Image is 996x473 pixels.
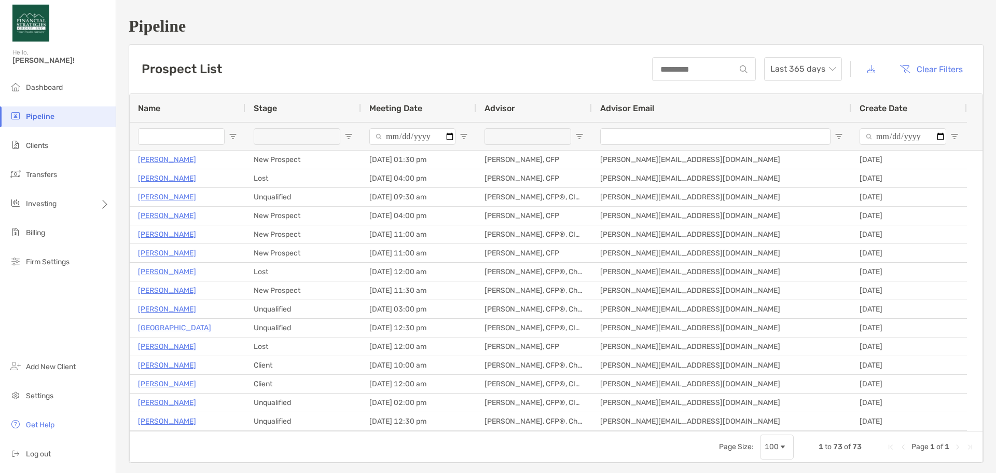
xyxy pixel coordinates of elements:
div: [DATE] 12:00 am [361,263,476,281]
span: Page [911,442,929,451]
span: Firm Settings [26,258,70,266]
input: Advisor Email Filter Input [600,128,831,145]
div: [DATE] [851,169,967,187]
img: input icon [740,65,748,73]
div: [DATE] [851,412,967,430]
img: Zoe Logo [12,4,49,42]
span: of [844,442,851,451]
div: [DATE] [851,188,967,206]
span: Transfers [26,170,57,179]
img: billing icon [9,226,22,238]
div: [PERSON_NAME], CFP®, ChFC®, CDAA [476,263,592,281]
button: Open Filter Menu [950,132,959,141]
div: [DATE] [851,375,967,393]
span: of [936,442,943,451]
div: New Prospect [245,151,361,169]
span: Log out [26,450,51,458]
span: Clients [26,141,48,150]
button: Open Filter Menu [344,132,353,141]
div: Next Page [953,443,962,451]
div: [PERSON_NAME][EMAIL_ADDRESS][DOMAIN_NAME] [592,412,851,430]
div: First Page [887,443,895,451]
span: 73 [852,442,862,451]
img: dashboard icon [9,80,22,93]
div: [PERSON_NAME], CFP®, CIMA®, ChFC®, CAP®, MSFS [476,188,592,206]
div: New Prospect [245,207,361,225]
div: [DATE] [851,225,967,244]
img: pipeline icon [9,110,22,122]
a: [PERSON_NAME] [138,340,196,353]
div: [DATE] [851,281,967,300]
div: [DATE] 09:30 am [361,188,476,206]
span: Billing [26,228,45,237]
a: [PERSON_NAME] [138,265,196,278]
div: Unqualified [245,188,361,206]
div: [PERSON_NAME], CFP®, ChFC®, CDAA [476,281,592,300]
a: [PERSON_NAME] [138,209,196,222]
div: [DATE] 10:00 am [361,356,476,374]
div: [DATE] 11:00 am [361,225,476,244]
span: Pipeline [26,112,54,121]
a: [PERSON_NAME] [138,415,196,428]
div: [PERSON_NAME][EMAIL_ADDRESS][DOMAIN_NAME] [592,263,851,281]
div: [PERSON_NAME][EMAIL_ADDRESS][DOMAIN_NAME] [592,337,851,356]
img: add_new_client icon [9,360,22,372]
div: [DATE] [851,394,967,412]
button: Clear Filters [892,58,971,80]
span: Investing [26,199,57,208]
div: [PERSON_NAME][EMAIL_ADDRESS][DOMAIN_NAME] [592,281,851,300]
button: Open Filter Menu [229,132,237,141]
div: Unqualified [245,394,361,412]
input: Create Date Filter Input [860,128,946,145]
div: [PERSON_NAME], CFP [476,207,592,225]
a: [PERSON_NAME] [138,359,196,372]
div: [DATE] [851,207,967,225]
button: Open Filter Menu [575,132,584,141]
div: [DATE] [851,151,967,169]
a: [PERSON_NAME] [138,247,196,260]
div: [DATE] 04:00 pm [361,207,476,225]
div: New Prospect [245,225,361,244]
a: [GEOGRAPHIC_DATA] [138,321,211,334]
a: [PERSON_NAME] [138,228,196,241]
a: [PERSON_NAME] [138,303,196,316]
h3: Prospect List [142,62,222,76]
h1: Pipeline [129,17,984,36]
div: [PERSON_NAME][EMAIL_ADDRESS][DOMAIN_NAME] [592,188,851,206]
div: [DATE] [851,263,967,281]
div: [DATE] 12:00 am [361,375,476,393]
div: [DATE] 01:30 pm [361,151,476,169]
img: investing icon [9,197,22,209]
div: [PERSON_NAME], CFP®, CIMA®, ChFC®, CAP®, MSFS [476,319,592,337]
span: Add New Client [26,362,76,371]
div: [PERSON_NAME][EMAIL_ADDRESS][DOMAIN_NAME] [592,300,851,318]
div: Unqualified [245,412,361,430]
div: Lost [245,263,361,281]
div: [DATE] [851,356,967,374]
div: [PERSON_NAME][EMAIL_ADDRESS][DOMAIN_NAME] [592,225,851,244]
div: Client [245,356,361,374]
div: [PERSON_NAME], CFP [476,337,592,356]
span: Settings [26,391,53,400]
div: 100 [765,442,779,451]
img: firm-settings icon [9,255,22,267]
a: [PERSON_NAME] [138,284,196,297]
div: [PERSON_NAME][EMAIL_ADDRESS][DOMAIN_NAME] [592,356,851,374]
button: Open Filter Menu [835,132,843,141]
div: Client [245,375,361,393]
div: [DATE] 03:00 pm [361,300,476,318]
div: [PERSON_NAME][EMAIL_ADDRESS][DOMAIN_NAME] [592,244,851,262]
img: transfers icon [9,168,22,180]
div: [DATE] 11:00 am [361,244,476,262]
a: [PERSON_NAME] [138,191,196,204]
div: [PERSON_NAME][EMAIL_ADDRESS][DOMAIN_NAME] [592,319,851,337]
p: [PERSON_NAME] [138,396,196,409]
